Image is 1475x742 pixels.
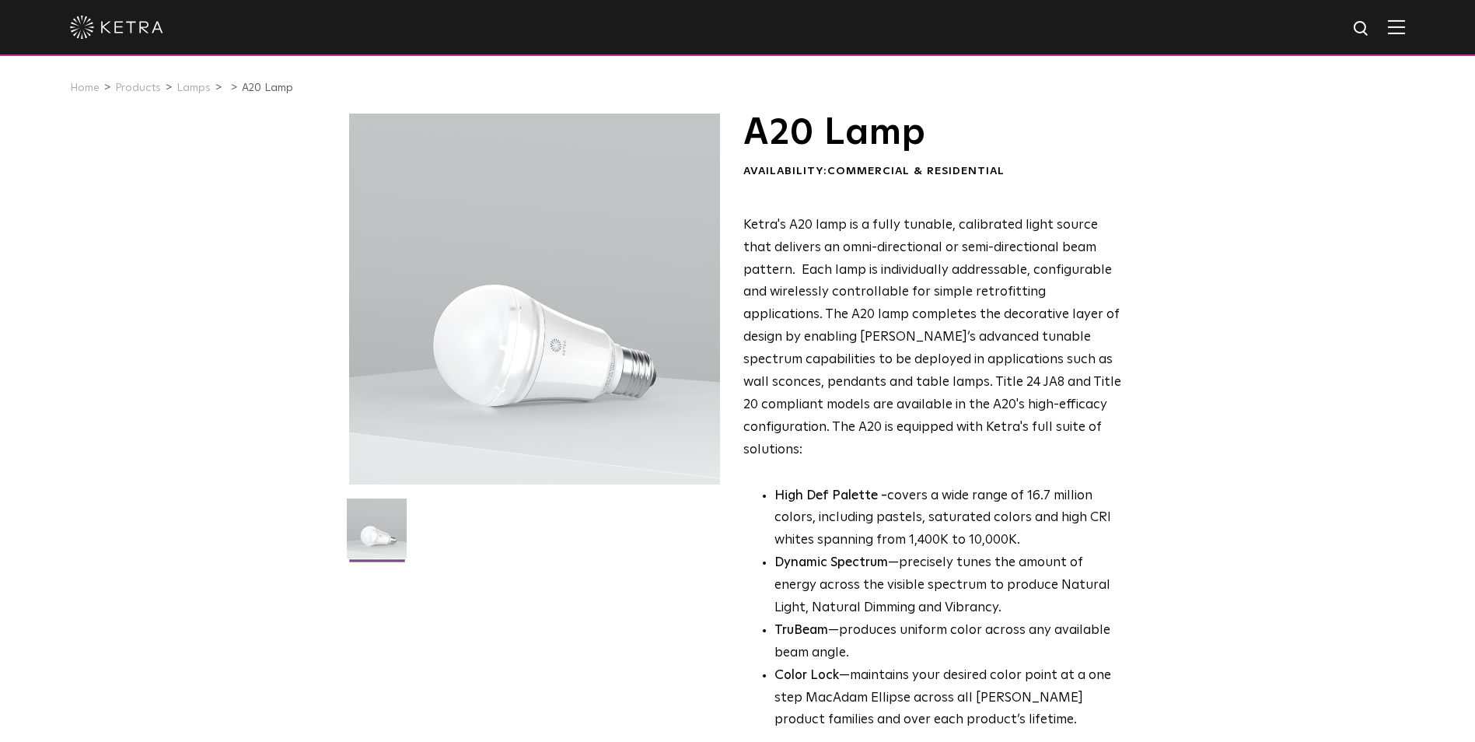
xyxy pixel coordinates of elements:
[774,556,888,569] strong: Dynamic Spectrum
[70,82,100,93] a: Home
[177,82,211,93] a: Lamps
[115,82,161,93] a: Products
[347,499,407,570] img: A20-Lamp-2021-Web-Square
[774,552,1122,620] li: —precisely tunes the amount of energy across the visible spectrum to produce Natural Light, Natur...
[827,166,1005,177] span: Commercial & Residential
[743,164,1122,180] div: Availability:
[774,665,1122,733] li: —maintains your desired color point at a one step MacAdam Ellipse across all [PERSON_NAME] produc...
[774,669,839,682] strong: Color Lock
[242,82,293,93] a: A20 Lamp
[774,485,1122,553] p: covers a wide range of 16.7 million colors, including pastels, saturated colors and high CRI whit...
[70,16,163,39] img: ketra-logo-2019-white
[774,620,1122,665] li: —produces uniform color across any available beam angle.
[1352,19,1372,39] img: search icon
[743,219,1121,457] span: Ketra's A20 lamp is a fully tunable, calibrated light source that delivers an omni-directional or...
[774,624,828,637] strong: TruBeam
[774,489,887,502] strong: High Def Palette -
[1388,19,1405,34] img: Hamburger%20Nav.svg
[743,114,1122,152] h1: A20 Lamp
